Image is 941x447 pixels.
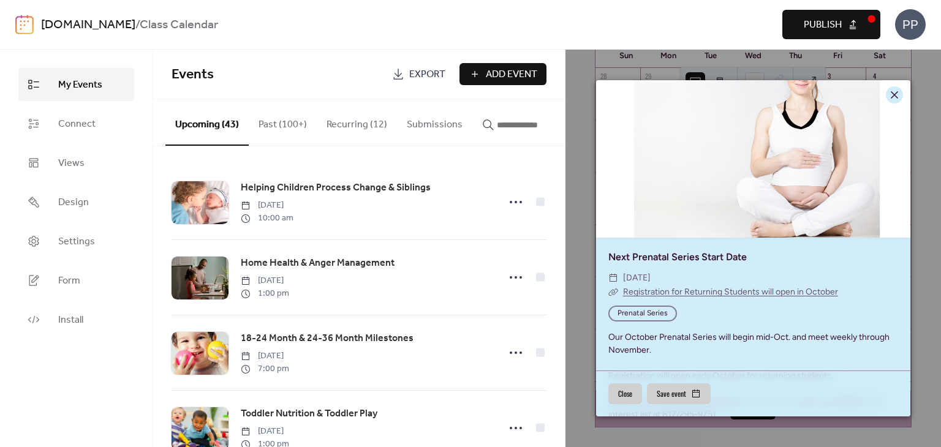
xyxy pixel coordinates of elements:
[241,180,431,196] a: Helping Children Process Change & Siblings
[608,383,642,404] button: Close
[647,383,711,404] button: Save event
[241,255,395,271] a: Home Health & Anger Management
[241,407,377,421] span: Toddler Nutrition & Toddler Play
[317,99,397,145] button: Recurring (12)
[58,313,83,328] span: Install
[58,78,102,92] span: My Events
[18,68,134,101] a: My Events
[58,235,95,249] span: Settings
[18,186,134,219] a: Design
[58,117,96,132] span: Connect
[241,181,431,195] span: Helping Children Process Change & Siblings
[241,212,293,225] span: 10:00 am
[241,425,289,438] span: [DATE]
[241,406,377,422] a: Toddler Nutrition & Toddler Play
[18,225,134,258] a: Settings
[623,287,838,297] a: Registration for Returning Students will open in October
[608,251,747,263] a: Next Prenatal Series Start Date
[18,303,134,336] a: Install
[165,99,249,146] button: Upcoming (43)
[58,274,80,288] span: Form
[459,63,546,85] button: Add Event
[241,287,289,300] span: 1:00 pm
[241,256,395,271] span: Home Health & Anger Management
[486,67,537,82] span: Add Event
[18,107,134,140] a: Connect
[172,61,214,88] span: Events
[782,10,880,39] button: Publish
[241,274,289,287] span: [DATE]
[135,13,140,37] b: /
[241,331,414,346] span: 18-24 Month & 24-36 Month Milestones
[397,99,472,145] button: Submissions
[895,9,926,40] div: PP
[383,63,455,85] a: Export
[18,264,134,297] a: Form
[596,331,910,421] div: Our October Prenatal Series will begin mid-Oct. and meet weekly through November. Registration wi...
[241,331,414,347] a: 18-24 Month & 24-36 Month Milestones
[608,271,618,285] div: ​
[18,146,134,179] a: Views
[241,350,289,362] span: [DATE]
[15,15,34,34] img: logo
[241,362,289,375] span: 7:00 pm
[241,199,293,212] span: [DATE]
[608,285,618,299] div: ​
[249,99,317,145] button: Past (100+)
[804,18,842,32] span: Publish
[58,156,85,171] span: Views
[409,67,445,82] span: Export
[140,13,218,37] b: Class Calendar
[58,195,89,210] span: Design
[623,271,651,285] span: [DATE]
[41,13,135,37] a: [DOMAIN_NAME]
